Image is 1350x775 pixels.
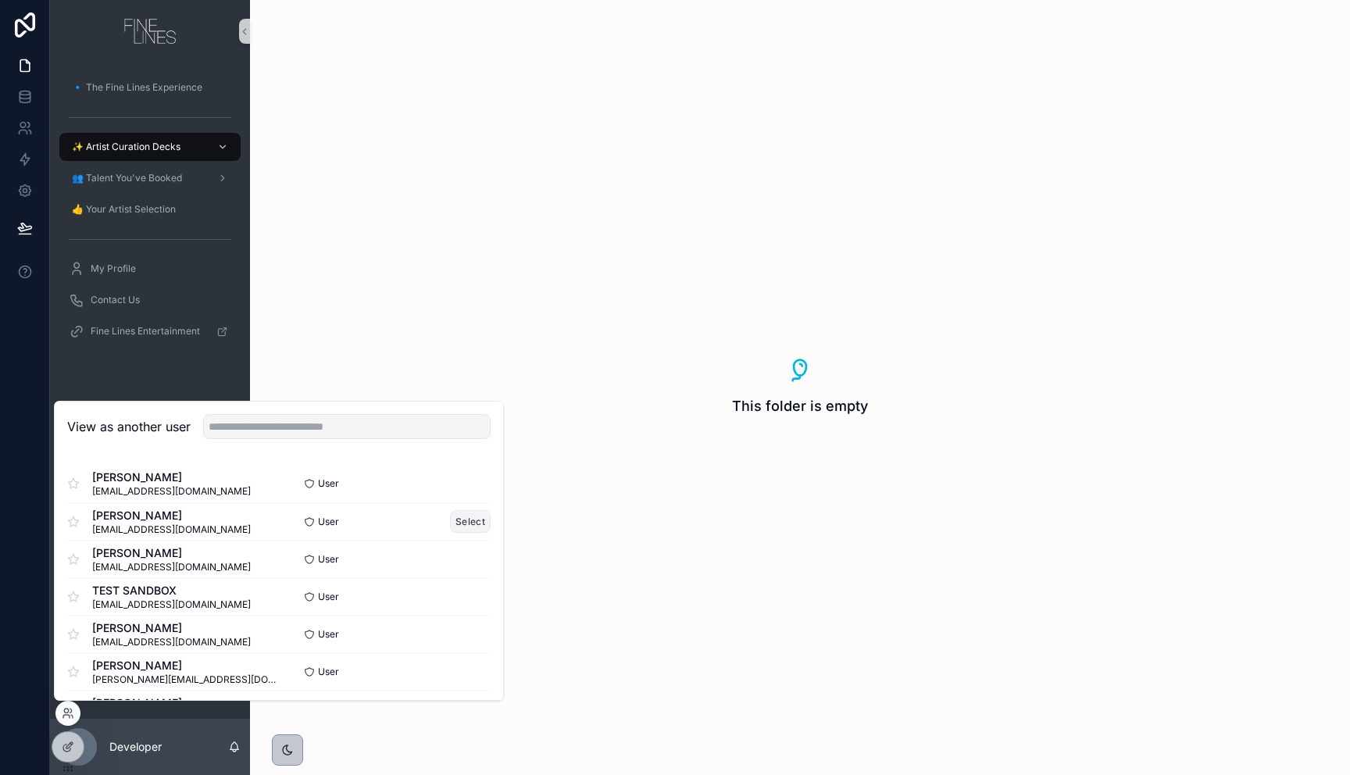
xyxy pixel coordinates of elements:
[72,141,180,153] span: ✨ Artist Curation Decks
[59,73,241,102] a: 🔹 The Fine Lines Experience
[450,510,491,533] button: Select
[124,19,176,44] img: App logo
[72,203,176,216] span: 👍 Your Artist Selection
[318,666,339,678] span: User
[72,81,202,94] span: 🔹 The Fine Lines Experience
[318,553,339,566] span: User
[59,317,241,345] a: Fine Lines Entertainment
[92,673,279,686] span: [PERSON_NAME][EMAIL_ADDRESS][DOMAIN_NAME]
[109,739,162,755] p: Developer
[318,591,339,603] span: User
[92,658,279,673] span: [PERSON_NAME]
[92,508,251,523] span: [PERSON_NAME]
[91,294,140,306] span: Contact Us
[318,477,339,490] span: User
[92,695,251,711] span: [PERSON_NAME]
[732,395,868,417] span: This folder is empty
[59,133,241,161] a: ✨ Artist Curation Decks
[91,325,200,337] span: Fine Lines Entertainment
[92,485,251,498] span: [EMAIL_ADDRESS][DOMAIN_NAME]
[92,545,251,561] span: [PERSON_NAME]
[50,62,250,366] div: scrollable content
[92,598,251,611] span: [EMAIL_ADDRESS][DOMAIN_NAME]
[92,470,251,485] span: [PERSON_NAME]
[72,172,182,184] span: 👥 Talent You've Booked
[92,523,251,536] span: [EMAIL_ADDRESS][DOMAIN_NAME]
[59,286,241,314] a: Contact Us
[318,516,339,528] span: User
[92,620,251,636] span: [PERSON_NAME]
[67,417,191,436] h2: View as another user
[92,583,251,598] span: TEST SANDBOX
[91,262,136,275] span: My Profile
[92,561,251,573] span: [EMAIL_ADDRESS][DOMAIN_NAME]
[318,628,339,641] span: User
[59,195,241,223] a: 👍 Your Artist Selection
[92,636,251,648] span: [EMAIL_ADDRESS][DOMAIN_NAME]
[59,164,241,192] a: 👥 Talent You've Booked
[59,255,241,283] a: My Profile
